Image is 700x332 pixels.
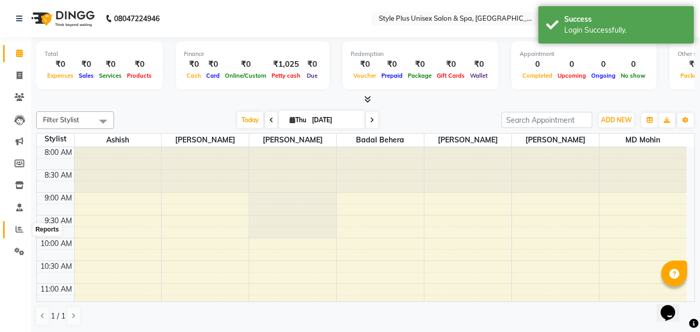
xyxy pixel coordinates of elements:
span: Wallet [467,72,490,79]
span: Due [304,72,320,79]
span: Ongoing [589,72,618,79]
button: ADD NEW [598,113,634,127]
span: Sales [76,72,96,79]
span: Filter Stylist [43,116,79,124]
span: Badal Behera [337,134,424,147]
div: ₹0 [76,59,96,70]
span: MD Mohin [599,134,687,147]
div: ₹0 [434,59,467,70]
span: ADD NEW [601,116,632,124]
span: [PERSON_NAME] [424,134,511,147]
span: Services [96,72,124,79]
div: Stylist [37,134,74,145]
input: Search Appointment [502,112,592,128]
span: Products [124,72,154,79]
span: Card [204,72,222,79]
div: Reports [33,223,61,236]
div: Appointment [520,50,648,59]
span: 1 / 1 [51,311,65,322]
div: ₹0 [467,59,490,70]
div: ₹0 [204,59,222,70]
div: 11:00 AM [38,284,74,295]
div: Total [45,50,154,59]
div: ₹0 [303,59,321,70]
div: ₹0 [96,59,124,70]
span: Today [237,112,263,128]
span: Expenses [45,72,76,79]
span: Voucher [351,72,379,79]
div: 9:30 AM [42,215,74,226]
div: 0 [589,59,618,70]
span: Gift Cards [434,72,467,79]
span: Petty cash [269,72,303,79]
b: 08047224946 [114,4,160,33]
div: ₹0 [184,59,204,70]
div: ₹0 [124,59,154,70]
div: 10:30 AM [38,261,74,272]
div: ₹0 [351,59,379,70]
span: Prepaid [379,72,405,79]
div: 0 [555,59,589,70]
span: Package [405,72,434,79]
div: 0 [520,59,555,70]
div: 8:00 AM [42,147,74,158]
div: 9:00 AM [42,193,74,204]
div: ₹0 [222,59,269,70]
span: Online/Custom [222,72,269,79]
span: Cash [184,72,204,79]
img: logo [26,4,97,33]
div: Success [564,14,686,25]
div: 10:00 AM [38,238,74,249]
span: No show [618,72,648,79]
span: [PERSON_NAME] [162,134,249,147]
div: 0 [618,59,648,70]
span: Completed [520,72,555,79]
div: 8:30 AM [42,170,74,181]
div: Finance [184,50,321,59]
div: Login Successfully. [564,25,686,36]
div: ₹0 [379,59,405,70]
span: [PERSON_NAME] [512,134,599,147]
span: [PERSON_NAME] [249,134,336,147]
div: ₹0 [45,59,76,70]
input: 2025-09-04 [309,112,361,128]
iframe: chat widget [656,291,690,322]
span: Thu [287,116,309,124]
div: Redemption [351,50,490,59]
div: ₹0 [405,59,434,70]
span: Ashish [75,134,162,147]
div: ₹1,025 [269,59,303,70]
span: Upcoming [555,72,589,79]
